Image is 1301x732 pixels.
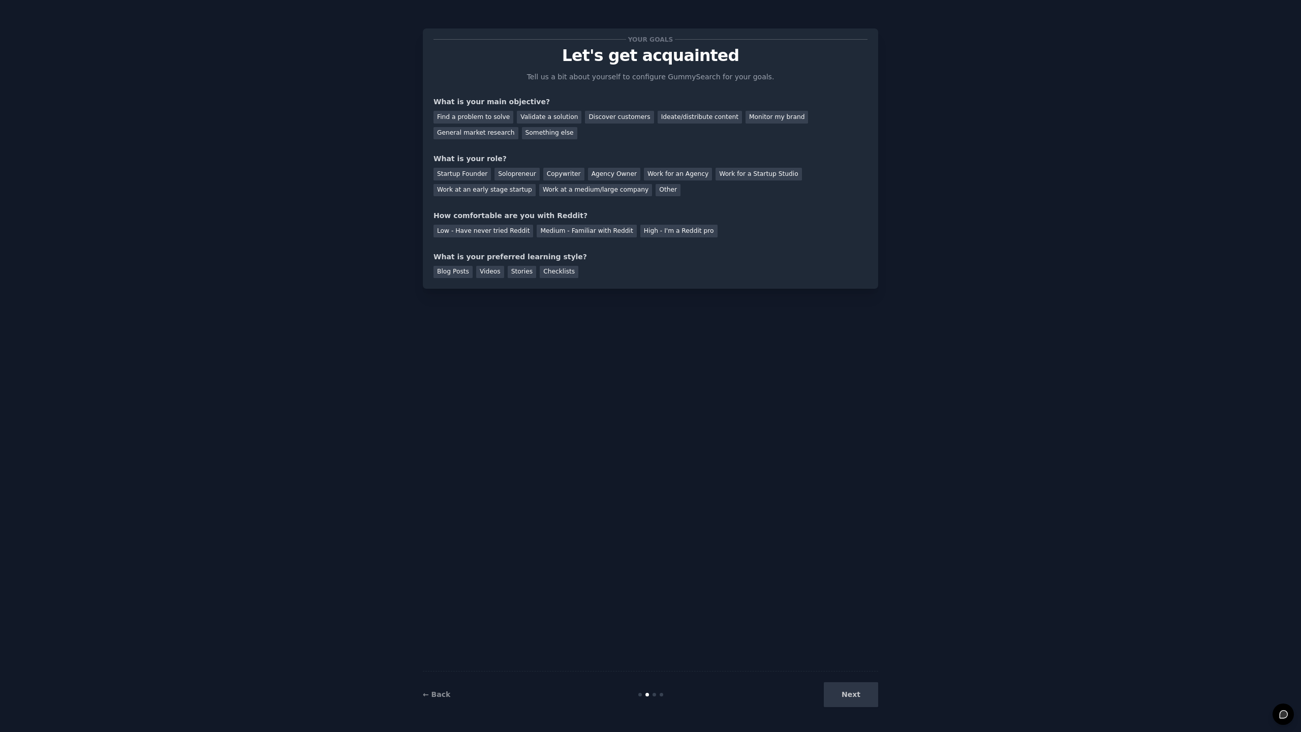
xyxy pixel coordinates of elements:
[658,111,742,124] div: Ideate/distribute content
[433,97,868,107] div: What is your main objective?
[433,225,533,237] div: Low - Have never tried Reddit
[433,111,513,124] div: Find a problem to solve
[588,168,640,180] div: Agency Owner
[517,111,581,124] div: Validate a solution
[423,690,450,698] a: ← Back
[494,168,539,180] div: Solopreneur
[540,266,578,279] div: Checklists
[626,34,675,45] span: Your goals
[433,266,473,279] div: Blog Posts
[539,184,652,197] div: Work at a medium/large company
[433,168,491,180] div: Startup Founder
[476,266,504,279] div: Videos
[433,252,868,262] div: What is your preferred learning style?
[640,225,718,237] div: High - I'm a Reddit pro
[522,127,577,140] div: Something else
[508,266,536,279] div: Stories
[543,168,584,180] div: Copywriter
[746,111,808,124] div: Monitor my brand
[433,184,536,197] div: Work at an early stage startup
[433,127,518,140] div: General market research
[433,47,868,65] p: Let's get acquainted
[644,168,712,180] div: Work for an Agency
[433,210,868,221] div: How comfortable are you with Reddit?
[433,154,868,164] div: What is your role?
[716,168,801,180] div: Work for a Startup Studio
[656,184,680,197] div: Other
[537,225,636,237] div: Medium - Familiar with Reddit
[522,72,779,82] p: Tell us a bit about yourself to configure GummySearch for your goals.
[585,111,654,124] div: Discover customers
